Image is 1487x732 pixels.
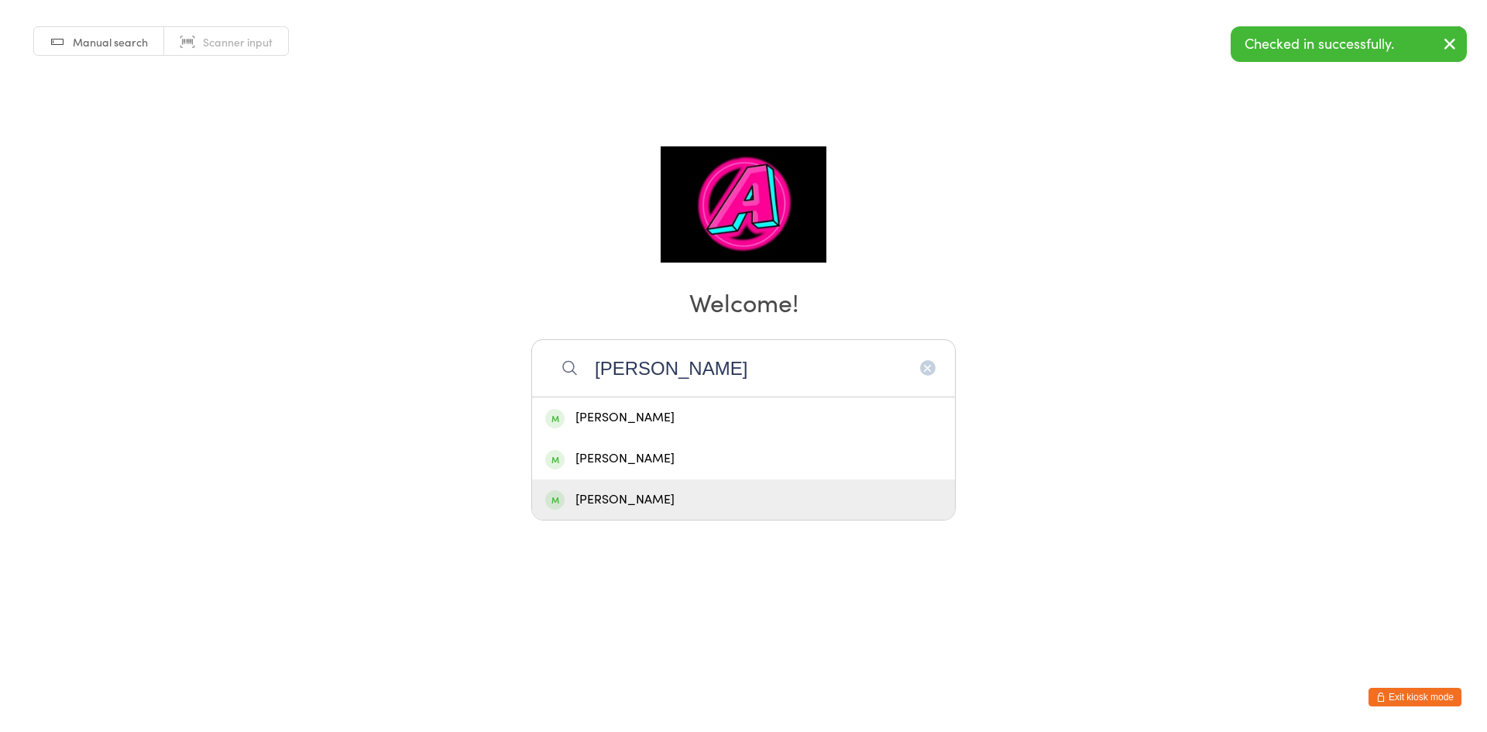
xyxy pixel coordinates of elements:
[545,490,942,510] div: [PERSON_NAME]
[203,34,273,50] span: Scanner input
[73,34,148,50] span: Manual search
[545,448,942,469] div: [PERSON_NAME]
[661,146,826,263] img: A-Team Jiu Jitsu
[1231,26,1467,62] div: Checked in successfully.
[1369,688,1461,706] button: Exit kiosk mode
[531,339,956,397] input: Search
[15,284,1472,319] h2: Welcome!
[545,407,942,428] div: [PERSON_NAME]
